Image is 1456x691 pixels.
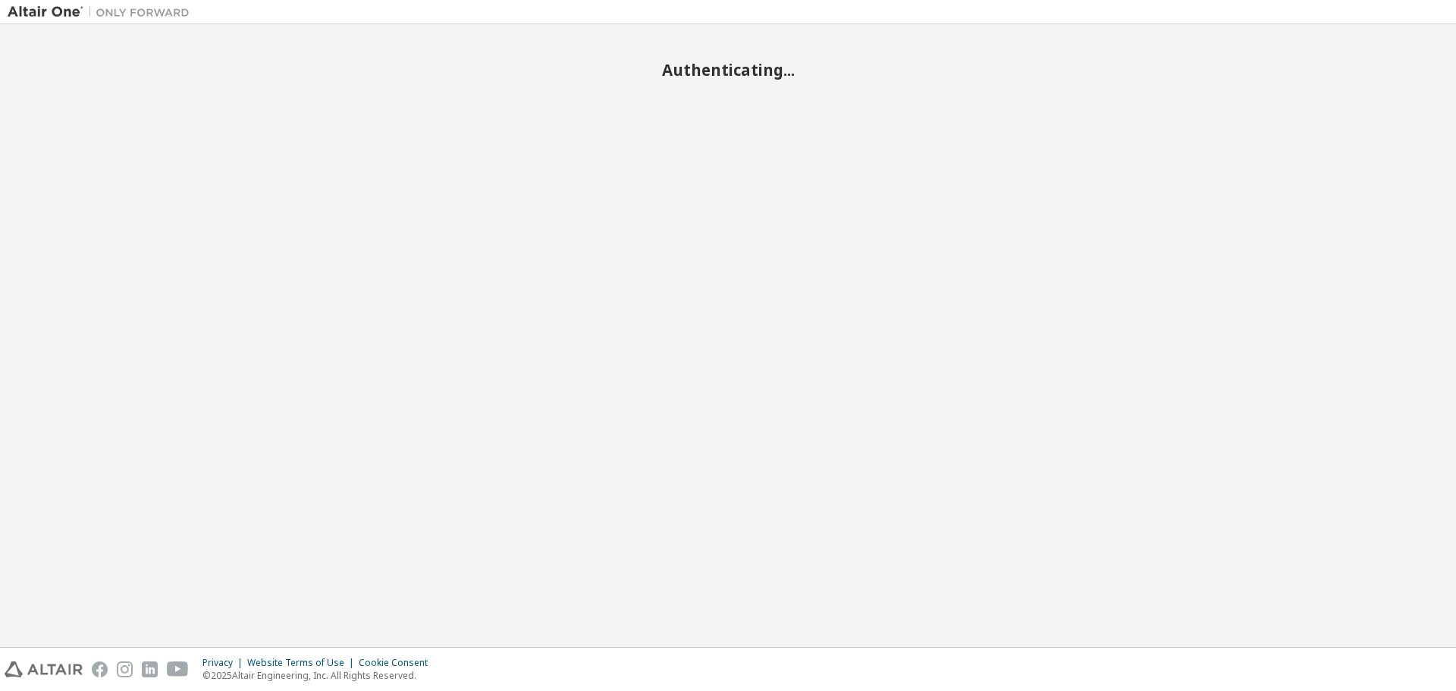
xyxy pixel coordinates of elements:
div: Privacy [202,657,247,669]
img: linkedin.svg [142,661,158,677]
img: altair_logo.svg [5,661,83,677]
img: Altair One [8,5,197,20]
h2: Authenticating... [8,60,1448,80]
div: Cookie Consent [359,657,437,669]
div: Website Terms of Use [247,657,359,669]
img: instagram.svg [117,661,133,677]
img: youtube.svg [167,661,189,677]
p: © 2025 Altair Engineering, Inc. All Rights Reserved. [202,669,437,682]
img: facebook.svg [92,661,108,677]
